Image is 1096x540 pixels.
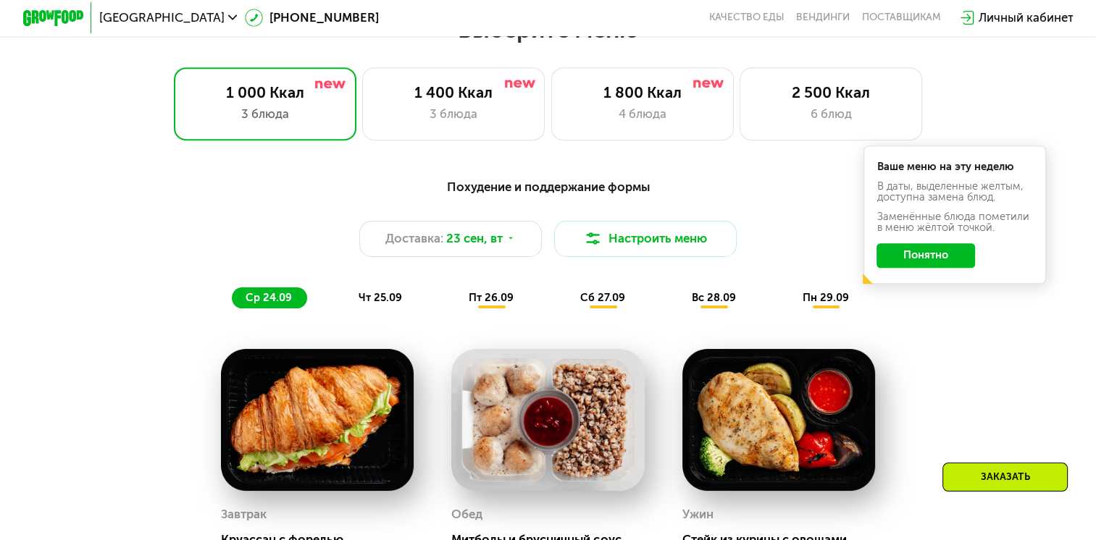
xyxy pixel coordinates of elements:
div: В даты, выделенные желтым, доступна замена блюд. [877,181,1032,202]
div: Заказать [942,463,1068,492]
button: Настроить меню [554,221,737,257]
div: Ужин [682,503,714,526]
div: 1 400 Ккал [378,83,529,101]
div: 6 блюд [756,105,906,123]
span: пн 29.09 [803,291,849,304]
div: Ваше меню на эту неделю [877,161,1032,172]
div: Заменённые блюда пометили в меню жёлтой точкой. [877,211,1032,232]
div: 3 блюда [378,105,529,123]
span: вс 28.09 [692,291,736,304]
span: ср 24.09 [246,291,292,304]
div: поставщикам [862,12,941,24]
div: 4 блюда [567,105,718,123]
div: 1 800 Ккал [567,83,718,101]
span: чт 25.09 [359,291,402,304]
div: Личный кабинет [978,9,1073,27]
a: Вендинги [796,12,850,24]
span: Доставка: [385,229,443,248]
span: сб 27.09 [580,291,625,304]
div: Обед [451,503,482,526]
span: 23 сен, вт [446,229,503,248]
button: Понятно [877,243,975,268]
div: Завтрак [221,503,267,526]
a: Качество еды [708,12,784,24]
div: 1 000 Ккал [190,83,340,101]
span: [GEOGRAPHIC_DATA] [99,12,225,24]
div: 3 блюда [190,105,340,123]
a: [PHONE_NUMBER] [245,9,379,27]
div: Похудение и поддержание формы [97,177,998,196]
div: 2 500 Ккал [756,83,906,101]
span: пт 26.09 [469,291,514,304]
